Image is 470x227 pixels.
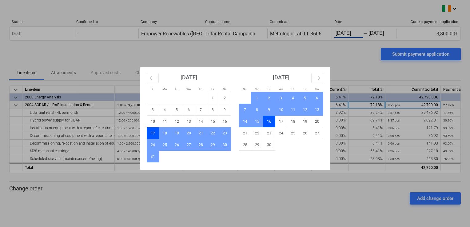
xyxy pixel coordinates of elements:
button: Move backward to switch to the previous month. [147,73,159,83]
td: Choose Wednesday, August 27, 2025 as your check-in date. It's available. [183,139,195,151]
td: Choose Wednesday, August 6, 2025 as your check-in date. It's available. [183,104,195,116]
td: Choose Friday, September 26, 2025 as your check-in date. It's available. [299,127,311,139]
td: Choose Tuesday, August 19, 2025 as your check-in date. It's available. [171,127,183,139]
td: Choose Saturday, August 9, 2025 as your check-in date. It's available. [219,104,231,116]
td: Choose Sunday, August 3, 2025 as your check-in date. It's available. [147,104,159,116]
td: Choose Thursday, August 28, 2025 as your check-in date. It's available. [195,139,207,151]
td: Choose Tuesday, September 9, 2025 as your check-in date. It's available. [263,104,275,116]
td: Choose Tuesday, August 12, 2025 as your check-in date. It's available. [171,116,183,127]
td: Choose Thursday, September 11, 2025 as your check-in date. It's available. [287,104,299,116]
td: Choose Friday, August 15, 2025 as your check-in date. It's available. [207,116,219,127]
td: Choose Thursday, September 4, 2025 as your check-in date. It's available. [287,92,299,104]
td: Choose Sunday, August 24, 2025 as your check-in date. It's available. [147,139,159,151]
td: Choose Thursday, August 14, 2025 as your check-in date. It's available. [195,116,207,127]
td: Choose Tuesday, September 2, 2025 as your check-in date. It's available. [263,92,275,104]
td: Choose Saturday, September 20, 2025 as your check-in date. It's available. [311,116,323,127]
td: Choose Saturday, August 16, 2025 as your check-in date. It's available. [219,116,231,127]
td: Choose Monday, September 15, 2025 as your check-in date. It's available. [251,116,263,127]
td: Choose Friday, August 1, 2025 as your check-in date. It's available. [207,92,219,104]
td: Choose Saturday, August 30, 2025 as your check-in date. It's available. [219,139,231,151]
td: Choose Monday, September 22, 2025 as your check-in date. It's available. [251,127,263,139]
td: Choose Wednesday, September 3, 2025 as your check-in date. It's available. [275,92,287,104]
td: Choose Friday, September 12, 2025 as your check-in date. It's available. [299,104,311,116]
td: Choose Friday, September 19, 2025 as your check-in date. It's available. [299,116,311,127]
td: Choose Monday, August 11, 2025 as your check-in date. It's available. [159,116,171,127]
small: Fr [304,87,306,91]
strong: [DATE] [181,74,197,81]
td: Choose Saturday, August 2, 2025 as your check-in date. It's available. [219,92,231,104]
td: Choose Sunday, August 31, 2025 as your check-in date. It's available. [147,151,159,162]
small: Th [199,87,202,91]
td: Choose Monday, September 29, 2025 as your check-in date. It's available. [251,139,263,151]
td: Choose Tuesday, August 5, 2025 as your check-in date. It's available. [171,104,183,116]
td: Choose Wednesday, September 10, 2025 as your check-in date. It's available. [275,104,287,116]
small: Tu [267,87,271,91]
td: Choose Wednesday, September 17, 2025 as your check-in date. It's available. [275,116,287,127]
td: Choose Saturday, September 13, 2025 as your check-in date. It's available. [311,104,323,116]
td: Choose Tuesday, August 26, 2025 as your check-in date. It's available. [171,139,183,151]
td: Selected. Tuesday, September 16, 2025 [263,116,275,127]
td: Choose Friday, August 29, 2025 as your check-in date. It's available. [207,139,219,151]
td: Choose Monday, September 8, 2025 as your check-in date. It's available. [251,104,263,116]
small: Sa [223,87,226,91]
small: We [279,87,283,91]
td: Choose Saturday, August 23, 2025 as your check-in date. It's available. [219,127,231,139]
td: Choose Saturday, September 27, 2025 as your check-in date. It's available. [311,127,323,139]
td: Choose Monday, August 4, 2025 as your check-in date. It's available. [159,104,171,116]
td: Choose Sunday, September 14, 2025 as your check-in date. It's available. [239,116,251,127]
td: Choose Wednesday, August 20, 2025 as your check-in date. It's available. [183,127,195,139]
div: Calendar [140,67,330,170]
small: Tu [175,87,178,91]
td: Choose Sunday, September 28, 2025 as your check-in date. It's available. [239,139,251,151]
td: Choose Thursday, September 18, 2025 as your check-in date. It's available. [287,116,299,127]
small: Th [291,87,295,91]
td: Choose Thursday, September 25, 2025 as your check-in date. It's available. [287,127,299,139]
small: Mo [162,87,167,91]
small: Mo [255,87,259,91]
button: Move forward to switch to the next month. [311,73,323,83]
small: Sa [315,87,319,91]
td: Selected. Sunday, August 17, 2025 [147,127,159,139]
strong: [DATE] [273,74,289,81]
td: Choose Sunday, September 7, 2025 as your check-in date. It's available. [239,104,251,116]
td: Choose Friday, August 8, 2025 as your check-in date. It's available. [207,104,219,116]
td: Choose Friday, August 22, 2025 as your check-in date. It's available. [207,127,219,139]
small: We [186,87,191,91]
small: Fr [211,87,214,91]
td: Choose Thursday, August 21, 2025 as your check-in date. It's available. [195,127,207,139]
small: Su [243,87,247,91]
td: Choose Tuesday, September 23, 2025 as your check-in date. It's available. [263,127,275,139]
td: Choose Saturday, September 6, 2025 as your check-in date. It's available. [311,92,323,104]
td: Choose Sunday, August 10, 2025 as your check-in date. It's available. [147,116,159,127]
td: Choose Friday, September 5, 2025 as your check-in date. It's available. [299,92,311,104]
td: Choose Monday, September 1, 2025 as your check-in date. It's available. [251,92,263,104]
td: Choose Wednesday, September 24, 2025 as your check-in date. It's available. [275,127,287,139]
td: Choose Tuesday, September 30, 2025 as your check-in date. It's available. [263,139,275,151]
td: Choose Thursday, August 7, 2025 as your check-in date. It's available. [195,104,207,116]
td: Choose Monday, August 25, 2025 as your check-in date. It's available. [159,139,171,151]
small: Su [151,87,154,91]
td: Choose Wednesday, August 13, 2025 as your check-in date. It's available. [183,116,195,127]
td: Choose Sunday, September 21, 2025 as your check-in date. It's available. [239,127,251,139]
td: Choose Monday, August 18, 2025 as your check-in date. It's available. [159,127,171,139]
